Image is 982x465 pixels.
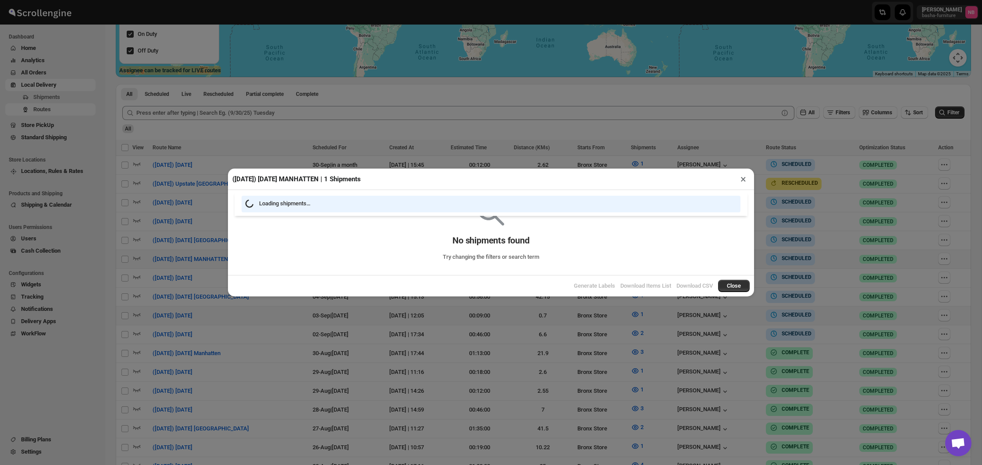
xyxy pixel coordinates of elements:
[718,280,750,292] button: Close
[737,173,750,185] button: ×
[232,175,361,183] h2: ([DATE]) [DATE] MANHATTEN | 1 Shipments
[945,430,971,456] a: Open chat
[452,235,529,246] p: No shipments found
[443,253,539,261] p: Try changing the filters or search term
[259,199,310,211] span: Loading shipments…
